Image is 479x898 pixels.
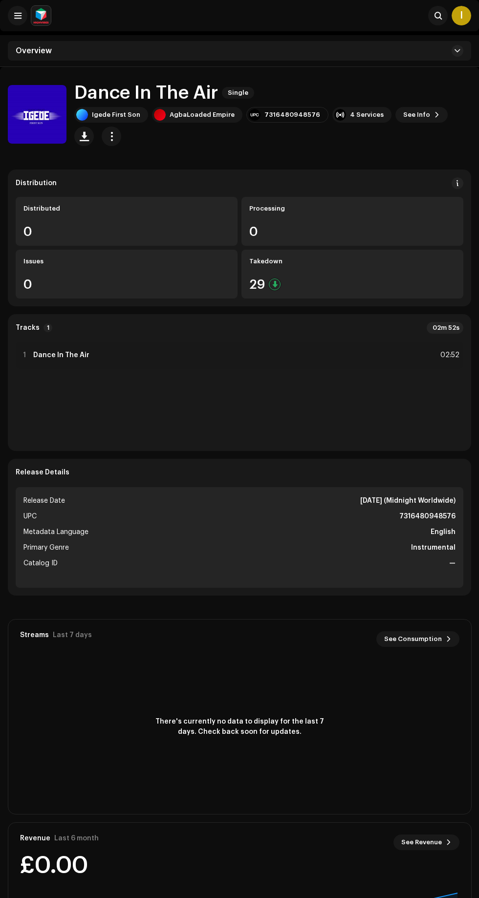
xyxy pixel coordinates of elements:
[16,469,69,476] strong: Release Details
[411,542,456,554] strong: Instrumental
[403,105,430,125] span: See Info
[384,629,442,649] span: See Consumption
[20,631,49,639] div: Streams
[393,834,459,850] button: See Revenue
[74,83,218,103] h1: Dance In The Air
[360,495,456,507] strong: [DATE] (Midnight Worldwide)
[16,179,57,187] div: Distribution
[395,107,448,123] button: See Info
[16,47,52,55] span: Overview
[16,324,40,332] strong: Tracks
[401,833,442,852] span: See Revenue
[431,526,456,538] strong: English
[92,111,140,119] div: Igede First Son
[452,6,471,25] div: I
[23,557,58,569] span: Catalog ID
[8,85,66,144] img: 817af9ec-cad2-4678-8134-ebe8db0100d4
[23,511,37,522] span: UPC
[54,834,99,842] div: Last 6 month
[264,111,320,119] div: 7316480948576
[23,257,230,265] div: Issues
[152,717,328,737] span: There's currently no data to display for the last 7 days. Check back soon for updates.
[23,495,65,507] span: Release Date
[53,631,92,639] div: Last 7 days
[23,526,88,538] span: Metadata Language
[427,322,463,334] div: 02m 52s
[449,557,456,569] strong: —
[170,111,235,119] div: AgbaLoaded Empire
[44,323,52,332] p-badge: 1
[222,87,254,99] span: Single
[376,631,459,647] button: See Consumption
[33,351,89,359] strong: Dance In The Air
[249,257,456,265] div: Takedown
[249,205,456,213] div: Processing
[399,511,456,522] strong: 7316480948576
[20,834,50,842] div: Revenue
[350,111,384,119] div: 4 Services
[31,6,51,25] img: feab3aad-9b62-475c-8caf-26f15a9573ee
[23,205,230,213] div: Distributed
[23,542,69,554] span: Primary Genre
[438,349,459,361] div: 02:52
